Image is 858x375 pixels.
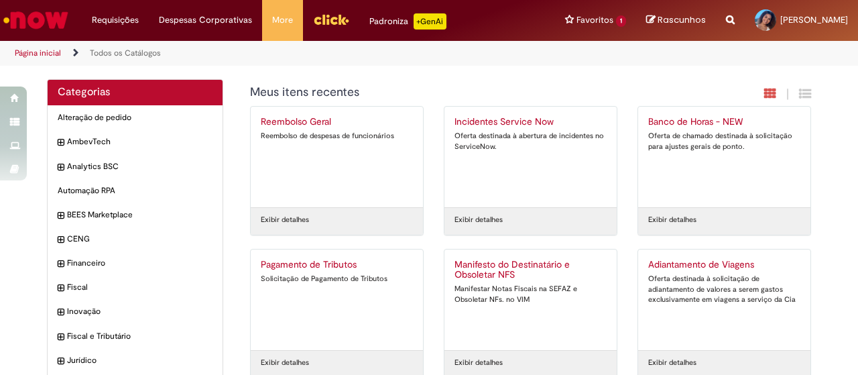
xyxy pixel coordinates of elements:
span: Favoritos [576,13,613,27]
div: expandir categoria CENG CENG [48,227,223,252]
div: Solicitação de Pagamento de Tributos [261,274,413,284]
span: Alteração de pedido [58,112,212,123]
div: expandir categoria Jurídico Jurídico [48,348,223,373]
h2: Categorias [58,87,212,99]
a: Banco de Horas - NEW Oferta de chamado destinada à solicitação para ajustes gerais de ponto. [638,107,810,207]
div: expandir categoria BEES Marketplace BEES Marketplace [48,203,223,227]
i: expandir categoria Fiscal e Tributário [58,331,64,344]
span: [PERSON_NAME] [780,14,848,25]
div: expandir categoria Fiscal Fiscal [48,275,223,300]
div: Alteração de pedido [48,105,223,130]
div: Padroniza [369,13,446,30]
h2: Pagamento de Tributos [261,260,413,270]
a: Exibir detalhes [648,358,696,368]
span: AmbevTech [67,136,212,148]
span: More [272,13,293,27]
div: Manifestar Notas Fiscais na SEFAZ e Obsoletar NFs. no VIM [454,284,607,305]
div: expandir categoria Fiscal e Tributário Fiscal e Tributário [48,324,223,349]
div: expandir categoria Financeiro Financeiro [48,251,223,276]
span: Fiscal e Tributário [67,331,212,342]
span: Rascunhos [658,13,706,26]
h2: Incidentes Service Now [454,117,607,127]
i: expandir categoria Financeiro [58,258,64,271]
a: Página inicial [15,48,61,58]
a: Adiantamento de Viagens Oferta destinada à solicitação de adiantamento de valores a serem gastos ... [638,250,810,350]
span: Inovação [67,306,212,317]
p: +GenAi [414,13,446,30]
span: | [786,87,789,102]
i: Exibição de grade [799,87,811,100]
span: Automação RPA [58,185,212,197]
i: expandir categoria Analytics BSC [58,161,64,174]
span: Despesas Corporativas [159,13,252,27]
h2: Banco de Horas - NEW [648,117,800,127]
i: expandir categoria Jurídico [58,355,64,368]
span: 1 [616,15,626,27]
div: Automação RPA [48,178,223,203]
h2: Reembolso Geral [261,117,413,127]
h2: Manifesto do Destinatário e Obsoletar NFS [454,260,607,281]
span: Jurídico [67,355,212,366]
span: Fiscal [67,282,212,293]
h2: Adiantamento de Viagens [648,260,800,270]
span: CENG [67,233,212,245]
a: Exibir detalhes [261,358,309,368]
a: Rascunhos [646,14,706,27]
span: Financeiro [67,258,212,269]
a: Reembolso Geral Reembolso de despesas de funcionários [251,107,423,207]
h1: {"description":"","title":"Meus itens recentes"} Categoria [250,86,666,99]
a: Exibir detalhes [454,215,503,225]
span: Requisições [92,13,139,27]
div: expandir categoria AmbevTech AmbevTech [48,129,223,154]
img: ServiceNow [1,7,70,34]
i: expandir categoria AmbevTech [58,136,64,150]
a: Manifesto do Destinatário e Obsoletar NFS Manifestar Notas Fiscais na SEFAZ e Obsoletar NFs. no VIM [444,250,617,350]
i: expandir categoria CENG [58,233,64,247]
div: expandir categoria Inovação Inovação [48,299,223,324]
ul: Trilhas de página [10,41,562,66]
a: Exibir detalhes [454,358,503,368]
a: Incidentes Service Now Oferta destinada à abertura de incidentes no ServiceNow. [444,107,617,207]
a: Pagamento de Tributos Solicitação de Pagamento de Tributos [251,250,423,350]
i: Exibição em cartão [764,87,776,100]
div: expandir categoria Analytics BSC Analytics BSC [48,154,223,179]
i: expandir categoria BEES Marketplace [58,209,64,223]
div: Oferta destinada à abertura de incidentes no ServiceNow. [454,131,607,152]
span: Analytics BSC [67,161,212,172]
div: Reembolso de despesas de funcionários [261,131,413,142]
div: Oferta destinada à solicitação de adiantamento de valores a serem gastos exclusivamente em viagen... [648,274,800,305]
i: expandir categoria Inovação [58,306,64,319]
a: Exibir detalhes [648,215,696,225]
i: expandir categoria Fiscal [58,282,64,295]
img: click_logo_yellow_360x200.png [313,9,349,30]
a: Exibir detalhes [261,215,309,225]
span: BEES Marketplace [67,209,212,221]
div: Oferta de chamado destinada à solicitação para ajustes gerais de ponto. [648,131,800,152]
a: Todos os Catálogos [90,48,161,58]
